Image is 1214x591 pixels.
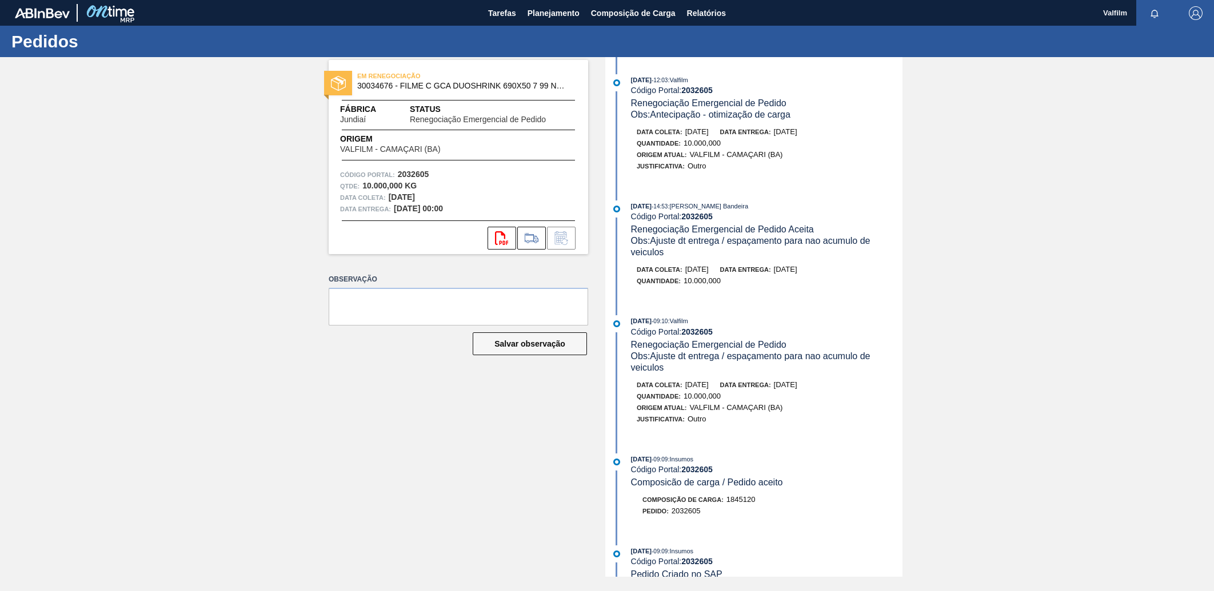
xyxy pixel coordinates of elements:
span: Planejamento [528,6,580,20]
span: - 12:03 [652,77,668,83]
span: Data coleta: [637,266,682,273]
h1: Pedidos [11,35,214,48]
span: [DATE] [631,203,652,210]
div: Código Portal: [631,86,902,95]
img: atual [613,459,620,465]
span: : [PERSON_NAME] Bandeira [668,203,748,210]
img: status [331,76,346,91]
img: TNhmsLtSVTkK8tSr43FrP2fwEKptu5GPRR3wAAAABJRU5ErkJggg== [15,8,70,18]
strong: 2032605 [681,557,713,566]
span: 2032605 [672,506,701,515]
span: Pedido : [642,508,669,514]
strong: 2032605 [681,465,713,474]
span: Código Portal: [340,169,395,180]
span: Origem Atual: [637,151,686,158]
span: Data entrega: [340,203,391,215]
span: Renegociação Emergencial de Pedido [410,115,546,124]
span: Tarefas [488,6,516,20]
span: - 09:10 [652,318,668,324]
div: Código Portal: [631,465,902,474]
strong: 2032605 [681,212,713,221]
div: Código Portal: [631,212,902,221]
span: Jundiaí [340,115,366,124]
span: - 09:09 [652,456,668,463]
img: atual [613,206,620,212]
span: [DATE] [631,317,652,324]
span: EM RENEGOCIAÇÃO [357,70,517,82]
span: [DATE] [685,380,709,389]
span: 30034676 - FILME C GCA DUOSHRINK 690X50 7 99 NIV25 [357,82,565,90]
span: Quantidade : [637,278,681,284]
span: [DATE] [631,548,652,554]
img: Logout [1189,6,1203,20]
span: - 09:09 [652,548,668,554]
span: Renegociação Emergencial de Pedido Aceita [631,224,814,234]
div: Abrir arquivo PDF [488,227,516,250]
label: Observação [329,271,588,288]
div: Informar alteração no pedido [547,227,576,250]
span: [DATE] [774,265,797,274]
span: : Valfilm [668,77,688,83]
span: Relatórios [687,6,726,20]
span: Composição de Carga : [642,496,724,503]
span: 10.000,000 [684,276,721,285]
span: Obs: Ajuste dt entrega / espaçamento para nao acumulo de veiculos [631,351,873,372]
span: Outro [688,162,706,170]
span: Data coleta: [340,192,386,203]
button: Salvar observação [473,332,587,355]
span: Origem Atual: [637,404,686,411]
span: Outro [688,415,706,423]
strong: [DATE] 00:00 [394,204,443,213]
span: Renegociação Emergencial de Pedido [631,98,786,108]
span: [DATE] [631,77,652,83]
img: atual [613,320,620,327]
span: Obs: Ajuste dt entrega / espaçamento para nao acumulo de veiculos [631,236,873,257]
div: Código Portal: [631,327,902,336]
span: Data coleta: [637,381,682,388]
span: Data coleta: [637,128,682,135]
span: [DATE] [774,127,797,136]
span: Data entrega: [720,266,771,273]
span: : Insumos [668,548,693,554]
span: Composicão de carga / Pedido aceito [631,477,783,487]
span: VALFILM - CAMAÇARI (BA) [340,145,441,154]
span: Obs: Antecipação - otimização de carga [631,110,790,119]
span: Fábrica [340,103,402,115]
strong: [DATE] [389,192,415,202]
span: [DATE] [774,380,797,389]
span: VALFILM - CAMAÇARI (BA) [689,150,782,159]
span: - 14:53 [652,203,668,210]
span: [DATE] [631,456,652,463]
img: atual [613,550,620,557]
span: [DATE] [685,127,709,136]
img: atual [613,79,620,86]
span: Data entrega: [720,128,771,135]
span: Origem [340,133,473,145]
span: VALFILM - CAMAÇARI (BA) [689,403,782,412]
span: Renegociação Emergencial de Pedido [631,340,786,349]
strong: 10.000,000 KG [362,181,417,190]
span: 10.000,000 [684,139,721,147]
span: Data entrega: [720,381,771,388]
strong: 2032605 [681,327,713,336]
span: Qtde : [340,180,360,192]
span: Pedido Criado no SAP [631,569,722,579]
span: : Valfilm [668,317,688,324]
span: Quantidade : [637,393,681,400]
span: Quantidade : [637,140,681,147]
span: Status [410,103,577,115]
span: Composição de Carga [591,6,676,20]
span: Justificativa: [637,163,685,170]
strong: 2032605 [681,86,713,95]
span: Justificativa: [637,416,685,423]
div: Código Portal: [631,557,902,566]
strong: 2032605 [398,170,429,179]
div: Ir para Composição de Carga [517,227,546,250]
span: 10.000,000 [684,392,721,400]
span: : Insumos [668,456,693,463]
span: 1845120 [726,495,756,504]
span: [DATE] [685,265,709,274]
button: Notificações [1136,5,1173,21]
